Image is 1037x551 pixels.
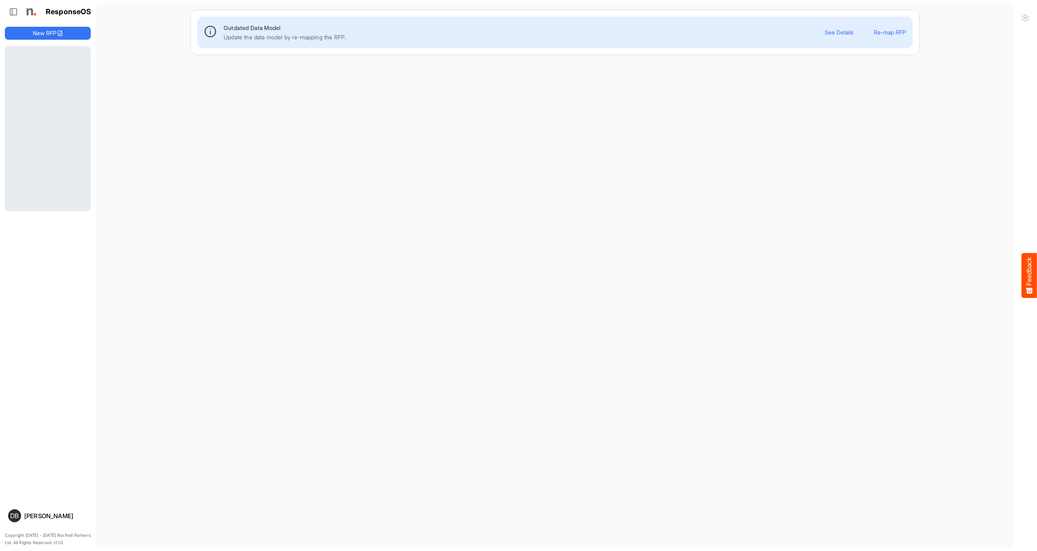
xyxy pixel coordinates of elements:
[5,46,91,211] div: Loading...
[5,532,91,546] p: Copyright [DATE] - [DATE] Northell Partners Ltd. All Rights Reserved. v1.1.0
[5,27,91,40] button: New RFP
[22,4,38,20] img: Northell
[224,32,825,42] p: Update the data model by re-mapping the RFP.
[224,23,825,32] div: Outdated Data Model
[46,8,92,16] h1: ResponseOS
[825,29,853,35] button: See Details
[874,29,906,35] button: Re-map RFP
[10,513,19,519] span: DB
[24,513,87,519] div: [PERSON_NAME]
[1022,253,1037,298] button: Feedback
